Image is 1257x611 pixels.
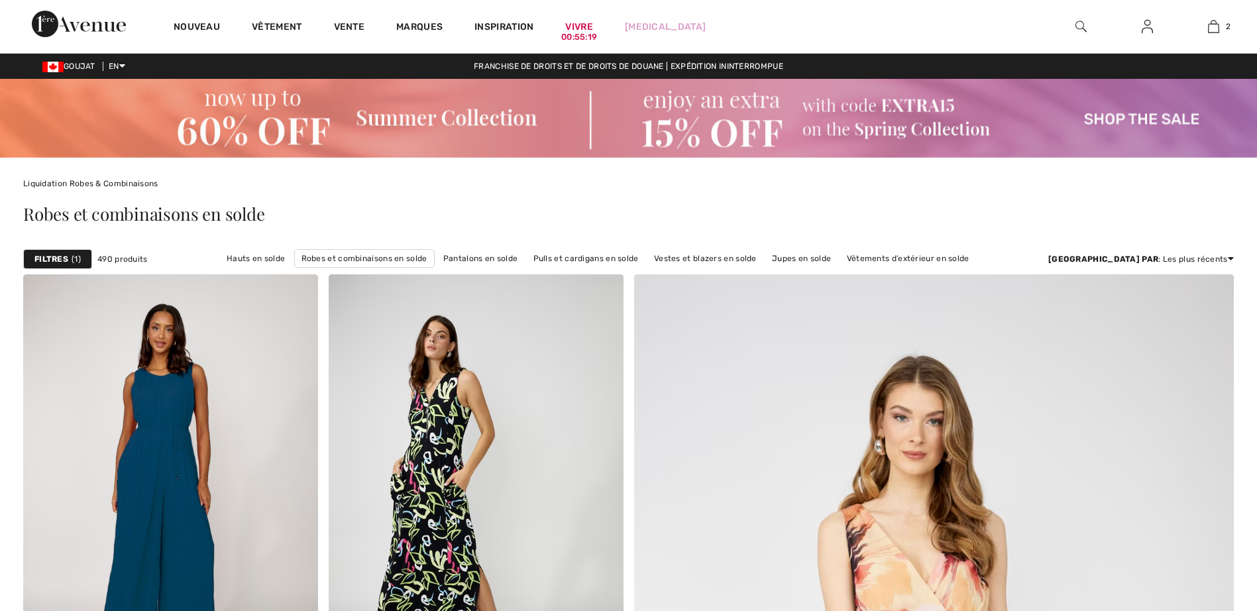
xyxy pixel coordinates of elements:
[1048,254,1228,264] font: : Les plus récents
[565,20,593,34] a: Vivre00:55:19
[1075,19,1087,34] img: Rechercher sur le site Web
[1142,19,1153,34] img: Mes infos
[647,250,763,267] a: Vestes et blazers en solde
[561,31,597,44] div: 00:55:19
[474,21,533,35] span: Inspiration
[396,21,443,35] a: Marques
[437,250,524,267] a: Pantalons en solde
[97,253,148,265] span: 490 produits
[42,62,101,71] span: GOUJAT
[32,11,126,37] img: 1ère Avenue
[334,21,365,35] a: Vente
[1131,19,1164,35] a: Sign In
[23,179,67,188] a: Liquidation
[625,20,706,34] a: [MEDICAL_DATA]
[294,249,435,268] a: Robes et combinaisons en solde
[1048,254,1158,264] strong: [GEOGRAPHIC_DATA] par
[1181,19,1246,34] a: 2
[174,21,220,35] a: Nouveau
[527,250,645,267] a: Pulls et cardigans en solde
[72,253,81,265] span: 1
[1226,21,1230,32] span: 2
[23,202,264,225] span: Robes et combinaisons en solde
[34,253,68,265] strong: Filtres
[840,250,976,267] a: Vêtements d’extérieur en solde
[109,62,119,71] font: EN
[1208,19,1219,34] img: Mon sac
[220,250,292,267] a: Hauts en solde
[70,179,158,188] a: Robes & Combinaisons
[765,250,838,267] a: Jupes en solde
[252,21,301,35] a: Vêtement
[42,62,64,72] img: Dollar canadien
